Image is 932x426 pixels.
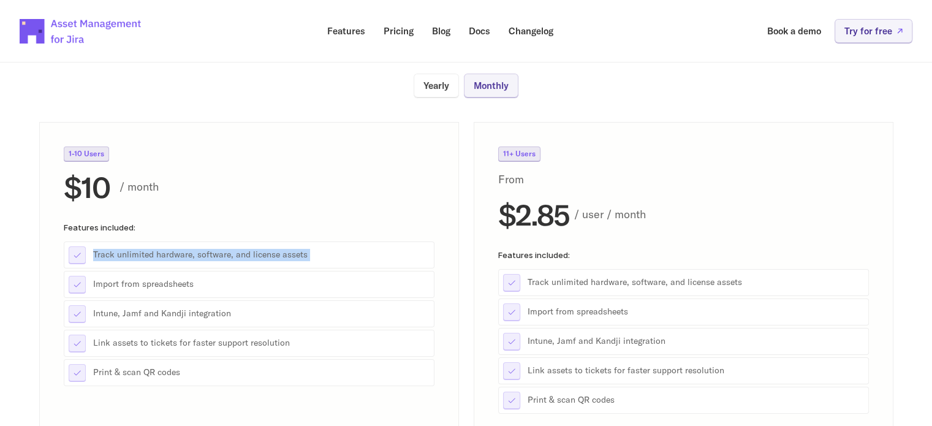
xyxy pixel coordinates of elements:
[528,276,864,289] p: Track unlimited hardware, software, and license assets
[528,335,864,348] p: Intune, Jamf and Kandji integration
[64,223,434,231] p: Features included:
[423,81,449,90] p: Yearly
[474,81,509,90] p: Monthly
[498,198,569,230] h2: $2.85
[498,171,554,189] p: From
[93,278,430,291] p: Import from spreadsheets
[69,150,104,158] p: 1-10 Users
[500,19,562,43] a: Changelog
[93,337,430,349] p: Link assets to tickets for faster support resolution
[844,26,892,36] p: Try for free
[93,249,430,261] p: Track unlimited hardware, software, and license assets
[423,19,459,43] a: Blog
[319,19,374,43] a: Features
[835,19,912,43] a: Try for free
[528,365,864,377] p: Link assets to tickets for faster support resolution
[93,367,430,379] p: Print & scan QR codes
[767,26,821,36] p: Book a demo
[528,394,864,406] p: Print & scan QR codes
[509,26,553,36] p: Changelog
[759,19,830,43] a: Book a demo
[432,26,450,36] p: Blog
[460,19,499,43] a: Docs
[384,26,414,36] p: Pricing
[528,306,864,318] p: Import from spreadsheets
[503,150,536,158] p: 11+ Users
[327,26,365,36] p: Features
[469,26,490,36] p: Docs
[574,205,869,223] p: / user / month
[375,19,422,43] a: Pricing
[498,250,869,259] p: Features included:
[119,178,434,196] p: / month
[64,171,110,203] h2: $10
[93,308,430,320] p: Intune, Jamf and Kandji integration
